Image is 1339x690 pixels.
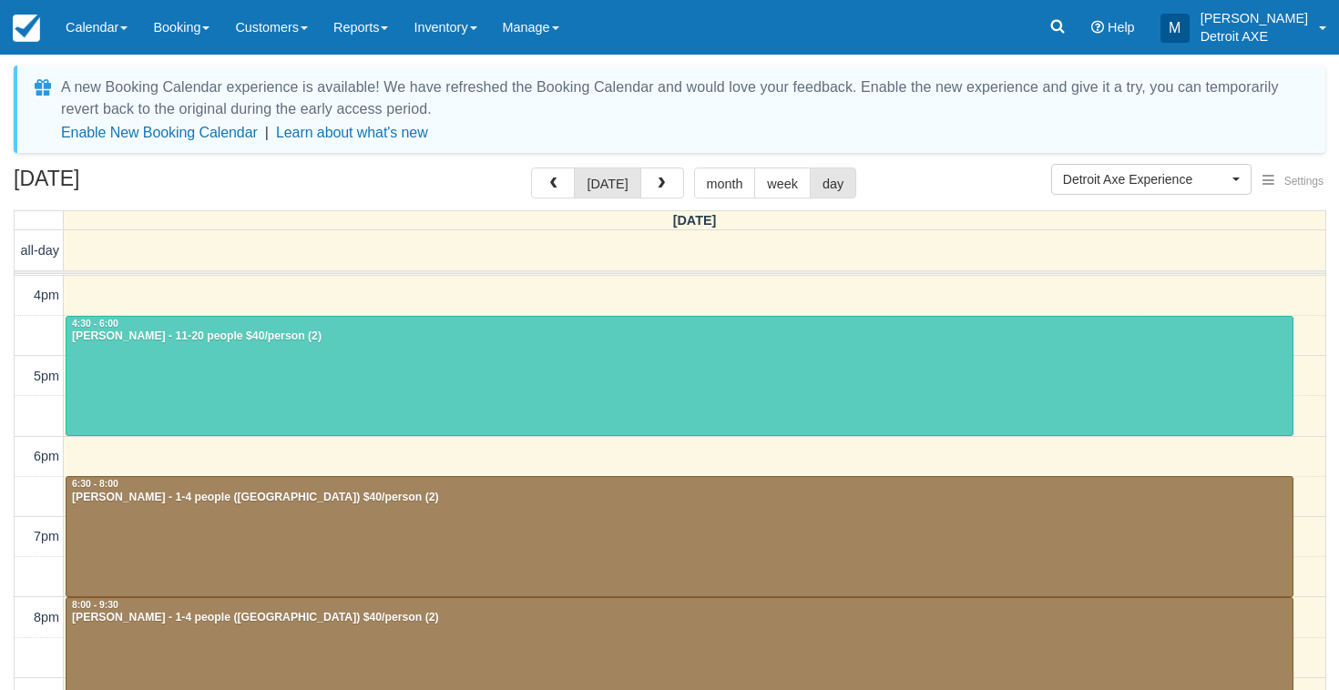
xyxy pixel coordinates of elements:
[754,167,811,198] button: week
[1201,9,1308,27] p: [PERSON_NAME]
[72,600,118,610] span: 8:00 - 9:30
[1284,175,1324,188] span: Settings
[14,167,244,201] h2: [DATE]
[34,288,59,302] span: 4pm
[1051,164,1252,195] button: Detroit Axe Experience
[72,319,118,329] span: 4:30 - 6:00
[34,449,59,463] span: 6pm
[1252,168,1334,195] button: Settings
[1063,170,1228,188] span: Detroit Axe Experience
[71,330,1288,344] div: [PERSON_NAME] - 11-20 people $40/person (2)
[673,213,717,228] span: [DATE]
[71,491,1288,505] div: [PERSON_NAME] - 1-4 people ([GEOGRAPHIC_DATA]) $40/person (2)
[265,125,269,140] span: |
[1108,20,1135,35] span: Help
[276,125,428,140] a: Learn about what's new
[21,243,59,258] span: all-day
[574,167,640,198] button: [DATE]
[1160,14,1190,43] div: M
[71,611,1288,625] div: [PERSON_NAME] - 1-4 people ([GEOGRAPHIC_DATA]) $40/person (2)
[694,167,756,198] button: month
[1091,21,1104,34] i: Help
[34,529,59,543] span: 7pm
[61,76,1303,120] div: A new Booking Calendar experience is available! We have refreshed the Booking Calendar and would ...
[72,479,118,489] span: 6:30 - 8:00
[66,316,1293,437] a: 4:30 - 6:00[PERSON_NAME] - 11-20 people $40/person (2)
[61,124,258,142] button: Enable New Booking Calendar
[810,167,856,198] button: day
[34,610,59,624] span: 8pm
[1201,27,1308,46] p: Detroit AXE
[34,369,59,383] span: 5pm
[66,476,1293,597] a: 6:30 - 8:00[PERSON_NAME] - 1-4 people ([GEOGRAPHIC_DATA]) $40/person (2)
[13,15,40,42] img: checkfront-main-nav-mini-logo.png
